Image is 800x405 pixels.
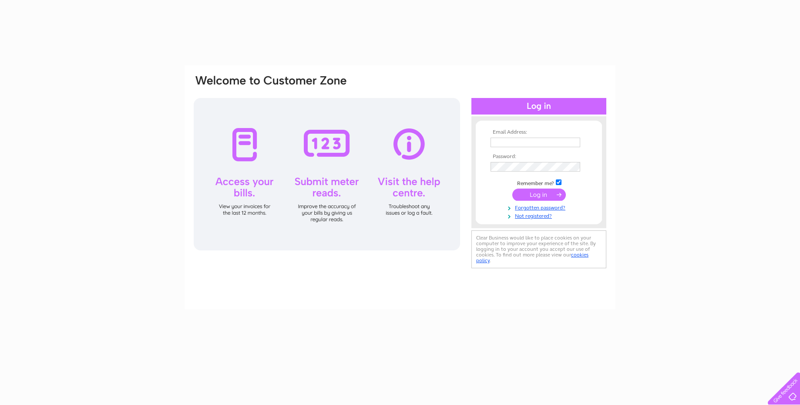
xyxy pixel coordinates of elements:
input: Submit [512,189,566,201]
th: Password: [488,154,589,160]
a: cookies policy [476,252,588,263]
a: Not registered? [491,211,589,219]
td: Remember me? [488,178,589,187]
a: Forgotten password? [491,203,589,211]
th: Email Address: [488,129,589,135]
div: Clear Business would like to place cookies on your computer to improve your experience of the sit... [471,230,606,268]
